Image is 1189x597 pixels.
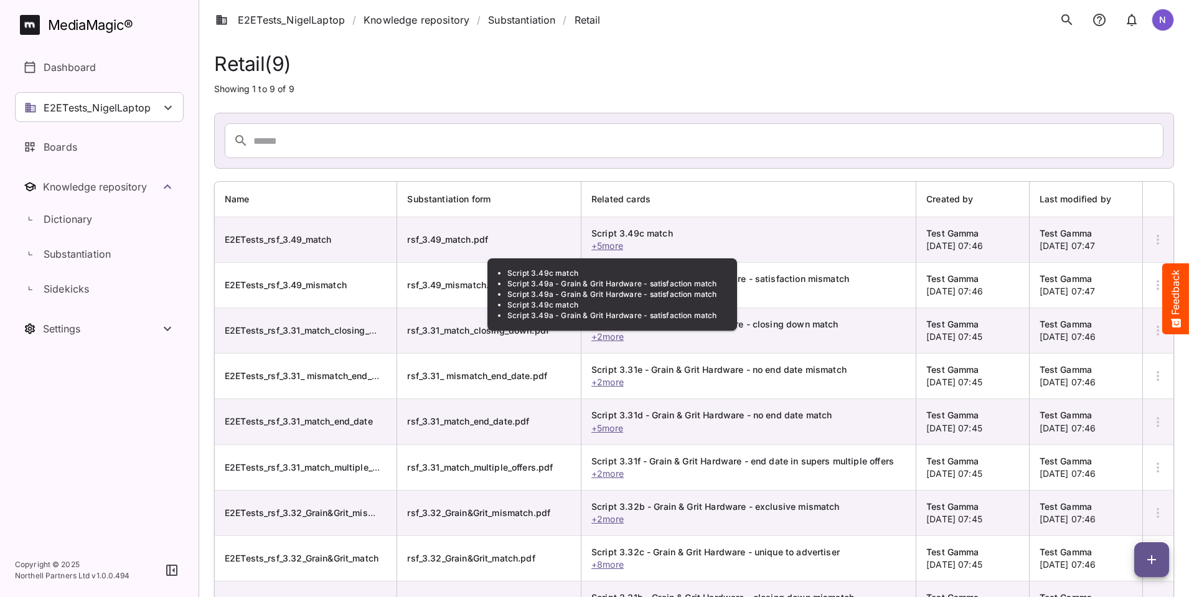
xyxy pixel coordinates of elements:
p: Copyright © 2025 [15,559,130,570]
span: + 2 more [591,331,624,342]
span: + 2 more [591,514,624,524]
a: MediaMagic® [20,15,184,35]
td: [DATE] 07:45 [916,354,1029,399]
span: Test Gamma [926,273,979,284]
span: E2ETests_rsf_3.31_ mismatch_end_date [225,370,390,381]
td: [DATE] 07:46 [916,263,1029,308]
span: E2ETests_rsf_3.49_mismatch [225,280,347,290]
td: [DATE] 07:45 [916,399,1029,444]
a: Substantiation [488,12,555,27]
span: Test Gamma [926,364,979,375]
nav: Settings [15,314,184,344]
td: [DATE] 07:46 [1030,536,1142,581]
span: Script 3.31d - Grain & Grit Hardware - no end date match [591,410,832,420]
p: Northell Partners Ltd v 1.0.0.494 [15,570,130,581]
button: notifications [1119,7,1144,32]
li: Script 3.49c match [507,300,717,311]
span: Test Gamma [1040,228,1093,238]
span: rsf_3.31_match_multiple_offers.pdf [407,462,553,472]
span: + 5 more [591,240,623,251]
span: + 5 more [591,423,623,433]
span: + 8 more [591,559,624,570]
nav: Knowledge repository [15,172,184,306]
td: [DATE] 07:45 [916,536,1029,581]
a: E2ETests_NigelLaptop [215,12,345,27]
span: Test Gamma [1040,319,1093,329]
td: [DATE] 07:47 [1030,263,1142,308]
span: Test Gamma [1040,273,1093,284]
span: Script 3.31e - Grain & Grit Hardware - no end date mismatch [591,364,847,375]
span: Script 3.31f - Grain & Grit Hardware - end date in supers multiple offers [591,456,894,466]
td: [DATE] 07:46 [1030,308,1142,354]
span: E2ETests_rsf_3.32_Grain&Grit_match [225,553,378,563]
td: [DATE] 07:45 [916,308,1029,354]
p: Showing 1 to 9 of 9 [214,83,1174,95]
span: / [352,12,356,27]
span: E2ETests_rsf_3.32_Grain&Grit_mismatch [225,507,394,518]
div: N [1152,9,1174,31]
button: search [1055,7,1079,32]
li: Script 3.49a - Grain & Grit Hardware - satisfaction match [507,279,717,289]
button: notifications [1087,7,1112,32]
span: Script 3.49c match [591,228,673,238]
td: [DATE] 07:46 [1030,354,1142,399]
span: + 2 more [591,377,624,387]
span: Test Gamma [926,456,979,466]
a: Boards [15,132,184,162]
li: Script 3.49a - Grain & Grit Hardware - satisfaction match [507,289,717,300]
span: Last modified by [1040,192,1127,207]
a: Dictionary [15,204,184,234]
span: + 2 more [591,468,624,479]
td: [DATE] 07:46 [916,217,1029,263]
span: Name [225,192,266,207]
button: Toggle Settings [15,314,184,344]
p: Boards [44,139,77,154]
span: Script 3.32b - Grain & Grit Hardware - exclusive mismatch [591,501,840,512]
td: [DATE] 07:45 [916,491,1029,536]
a: Dashboard [15,52,184,82]
span: rsf_3.31_match_closing_down.pdf [407,325,549,336]
span: rsf_3.31_ mismatch_end_date.pdf [407,370,547,381]
p: Dictionary [44,212,93,227]
span: rsf_3.49_mismatch.pdf [407,280,503,290]
span: Script 3.31a - Grain & Grit Hardware - closing down match [591,319,839,329]
span: E2ETests_rsf_3.31_match_end_date [225,416,373,426]
a: Knowledge repository [364,12,469,27]
span: rsf_3.49_match.pdf [407,234,488,245]
span: Test Gamma [1040,456,1093,466]
p: Sidekicks [44,281,89,296]
a: Substantiation [15,239,184,269]
span: / [563,12,566,27]
td: [DATE] 07:46 [1030,399,1142,444]
span: E2ETests_rsf_3.31_match_closing_down [225,325,392,336]
span: E2ETests_rsf_3.31_match_multiple_offers [225,462,397,472]
span: Test Gamma [1040,410,1093,420]
div: Knowledge repository [43,181,160,193]
li: Script 3.49a - Grain & Grit Hardware - satisfaction match [507,311,717,321]
span: Test Gamma [926,547,979,557]
td: [DATE] 07:45 [916,445,1029,491]
span: E2ETests_rsf_3.49_match [225,234,331,245]
p: E2ETests_NigelLaptop [44,100,151,115]
th: Related cards [581,182,916,217]
li: Script 3.49c match [507,268,717,279]
p: Substantiation [44,247,111,261]
span: Test Gamma [926,410,979,420]
span: rsf_3.32_Grain&Grit_match.pdf [407,553,535,563]
td: [DATE] 07:46 [1030,445,1142,491]
span: Test Gamma [1040,501,1093,512]
span: Test Gamma [926,319,979,329]
span: Test Gamma [1040,547,1093,557]
button: Feedback [1162,263,1189,334]
p: Dashboard [44,60,96,75]
span: Test Gamma [1040,364,1093,375]
td: [DATE] 07:47 [1030,217,1142,263]
span: Test Gamma [926,228,979,238]
div: MediaMagic ® [48,15,133,35]
span: Created by [926,192,990,207]
button: Toggle Knowledge repository [15,172,184,202]
span: / [477,12,481,27]
th: Substantiation form [397,182,581,217]
span: rsf_3.32_Grain&Grit_mismatch.pdf [407,507,550,518]
div: Settings [43,322,160,335]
